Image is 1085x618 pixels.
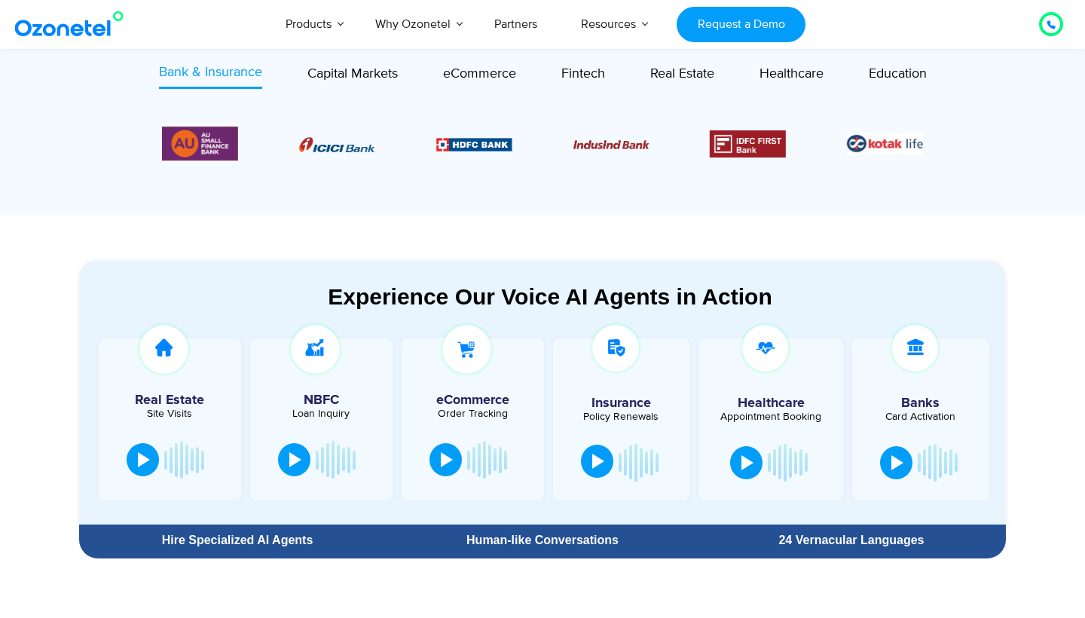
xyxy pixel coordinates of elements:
div: Image Carousel [162,124,923,164]
a: Real Estate [650,63,714,89]
h5: eCommerce [409,393,536,407]
h5: Real Estate [106,393,234,407]
img: Picture26.jpg [847,133,923,154]
a: Education [869,63,927,89]
h5: Insurance [561,396,683,410]
a: Healthcare [759,63,824,89]
span: eCommerce [443,66,516,82]
img: Picture9.png [436,138,512,151]
a: Request a Demo [677,7,805,42]
img: Picture13.png [162,124,238,164]
div: Experience Our Voice AI Agents in Action [94,283,1006,310]
a: Fintech [561,63,605,89]
div: 24 Vernacular Languages [704,534,998,546]
div: Appointment Booking [710,411,832,422]
div: 5 / 6 [847,133,923,154]
img: Picture8.png [299,137,375,152]
div: 1 / 6 [299,135,375,153]
div: 2 / 6 [436,135,512,153]
h5: Healthcare [710,396,832,410]
span: Bank & Insurance [159,64,262,81]
h5: Banks [860,396,982,410]
a: Bank & Insurance [159,63,262,89]
span: Fintech [561,66,605,82]
div: Hire Specialized AI Agents [87,534,388,546]
div: Policy Renewals [561,411,683,422]
div: Human-like Conversations [396,534,689,546]
h5: NBFC [258,393,385,407]
div: Order Tracking [409,408,536,419]
div: Site Visits [106,408,234,419]
div: 6 / 6 [162,124,238,164]
span: Education [869,66,927,82]
div: Card Activation [860,411,982,422]
span: Real Estate [650,66,714,82]
a: eCommerce [443,63,516,89]
img: Picture12.png [710,130,786,158]
div: 3 / 6 [573,135,649,153]
div: 4 / 6 [710,130,786,158]
img: Picture10.png [573,140,649,149]
a: Capital Markets [307,63,398,89]
span: Healthcare [759,66,824,82]
span: Capital Markets [307,66,398,82]
div: Loan Inquiry [258,408,385,419]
